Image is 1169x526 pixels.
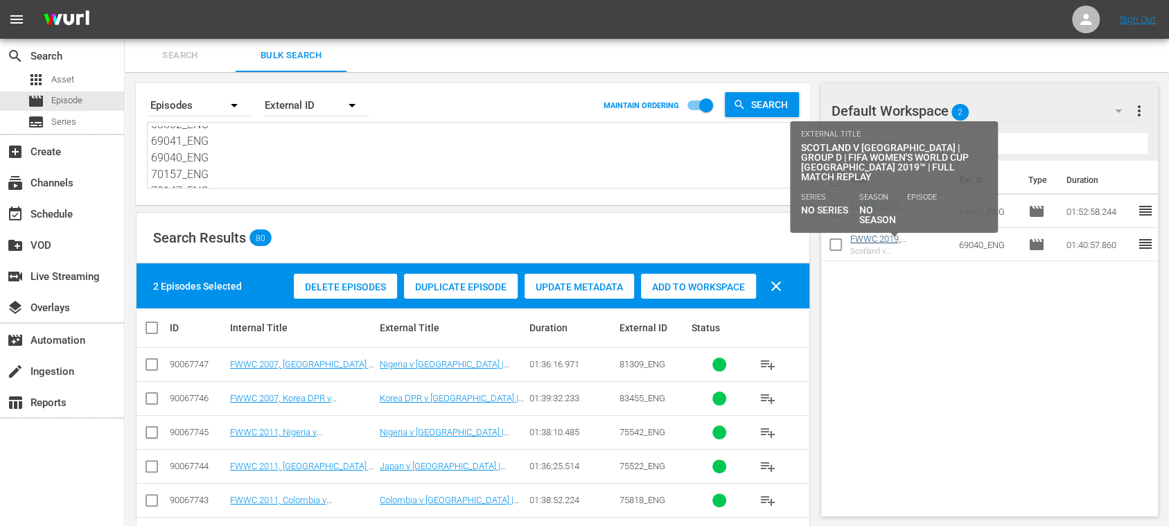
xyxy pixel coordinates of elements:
button: playlist_add [751,416,784,449]
th: Ext. ID [951,161,1019,200]
td: 01:40:57.860 [1061,228,1137,261]
div: External ID [265,86,369,125]
span: Search Results [153,229,246,246]
a: FWWC 2019, [GEOGRAPHIC_DATA] v [GEOGRAPHIC_DATA], Group Stage - FMR (EN) [850,200,942,242]
p: MAINTAIN ORDERING [604,101,679,110]
th: Title [850,161,951,200]
div: 90067746 [170,393,226,403]
a: Japan v [GEOGRAPHIC_DATA] | Group B | FIFA Women's World Cup [GEOGRAPHIC_DATA] 2011™ | Full Match... [380,461,514,502]
button: playlist_add [751,382,784,415]
a: Sign Out [1120,14,1156,25]
a: Nigeria v [GEOGRAPHIC_DATA] | Group B | FIFA Women's World Cup [GEOGRAPHIC_DATA] 2007™ | Full Mat... [380,359,514,401]
div: 90067744 [170,461,226,471]
span: Ingestion [7,363,24,380]
div: 90067745 [170,427,226,437]
div: Scotland v [GEOGRAPHIC_DATA] | Group D | FIFA Women's World Cup [GEOGRAPHIC_DATA] 2019™ | Full Ma... [850,247,948,256]
span: playlist_add [759,492,776,509]
div: 90067747 [170,359,226,369]
a: FWWC 2019, [GEOGRAPHIC_DATA] v [GEOGRAPHIC_DATA], Group Stage - FMR (EN) (FWWC 2019, [GEOGRAPHIC_... [850,234,942,327]
span: playlist_add [759,458,776,475]
span: 75522_ENG [619,461,665,471]
a: Korea DPR v [GEOGRAPHIC_DATA] | Group B | FIFA Women's World Cup [GEOGRAPHIC_DATA] 2007™ | Full M... [380,393,524,435]
span: 80 [249,233,272,243]
span: Create [7,143,24,160]
span: menu [8,11,25,28]
div: 01:36:16.971 [529,359,615,369]
td: 01:52:58.244 [1061,195,1137,228]
div: 90067743 [170,495,226,505]
button: clear [759,270,793,303]
span: Series [28,114,44,130]
span: 2 [951,98,969,127]
span: Schedule [7,206,24,222]
button: playlist_add [751,484,784,517]
span: more_vert [1131,103,1148,119]
span: Overlays [7,299,24,316]
div: 2 Episodes Selected [153,279,242,293]
span: playlist_add [759,356,776,373]
span: 75542_ENG [619,427,665,437]
span: Asset [28,71,44,88]
button: Delete Episodes [294,274,397,299]
th: Type [1020,161,1058,200]
span: clear [768,278,784,295]
a: FWWC 2007, [GEOGRAPHIC_DATA] v [GEOGRAPHIC_DATA], Group Stage - FMR (EN) [230,359,374,390]
div: ID [170,322,226,333]
span: Episode [51,94,82,107]
a: Nigeria v [GEOGRAPHIC_DATA] | Group A | FIFA Women's World Cup [GEOGRAPHIC_DATA] 2011™ | Full Mat... [380,427,514,468]
button: playlist_add [751,450,784,483]
span: 75818_ENG [619,495,665,505]
div: Duration [529,322,615,333]
button: playlist_add [751,348,784,381]
div: Episodes [147,86,251,125]
span: Duplicate Episode [404,281,518,292]
span: Live Streaming [7,268,24,285]
div: 01:39:32.233 [529,393,615,403]
a: FWWC 2011, Nigeria v [GEOGRAPHIC_DATA], Group Stage - FMR (EN) [230,427,371,458]
a: FWWC 2011, [GEOGRAPHIC_DATA] v [GEOGRAPHIC_DATA], Group Stage - FMR (EN) [230,461,374,492]
span: Search [133,48,227,64]
a: FWWC 2007, Korea DPR v [GEOGRAPHIC_DATA], Group Stage - FMR (EN) [230,393,371,424]
button: Add to Workspace [641,274,756,299]
button: Search [725,92,799,117]
button: Duplicate Episode [404,274,518,299]
span: Bulk Search [244,48,338,64]
div: 01:36:25.514 [529,461,615,471]
th: Duration [1058,161,1141,200]
div: External Title [380,322,525,333]
span: 81309_ENG [619,359,665,369]
td: 69040_ENG [953,228,1023,261]
span: Episode [28,93,44,109]
div: Default Workspace [832,91,1135,130]
span: Asset [51,73,74,87]
span: Update Metadata [525,281,634,292]
span: Reports [7,394,24,411]
span: playlist_add [759,424,776,441]
span: Series [51,115,76,129]
div: Internal Title [230,322,376,333]
button: Update Metadata [525,274,634,299]
div: Status [692,322,748,333]
textarea: 81309_ENG 83455_ENG 75542_ENG 75522_ENG 75818_ENG 75816_ENG 75868_ENG 75865_ENG 79055_ENG 79733_E... [151,126,798,189]
span: reorder [1137,202,1154,219]
div: External ID [619,322,687,333]
a: FWWC 2011, Colombia v [GEOGRAPHIC_DATA], Group Stage - FMR (EN) [230,495,371,526]
td: 69040_ENG [953,195,1023,228]
span: Search [746,92,799,117]
span: Add to Workspace [641,281,756,292]
div: 01:38:52.224 [529,495,615,505]
span: reorder [1137,236,1154,252]
div: Scotland v [GEOGRAPHIC_DATA] | Group D | FIFA Women's World Cup [GEOGRAPHIC_DATA] 2019™ | Full Ma... [850,213,948,222]
div: 01:38:10.485 [529,427,615,437]
span: playlist_add [759,390,776,407]
img: ans4CAIJ8jUAAAAAAAAAAAAAAAAAAAAAAAAgQb4GAAAAAAAAAAAAAAAAAAAAAAAAJMjXAAAAAAAAAAAAAAAAAAAAAAAAgAT5G... [33,3,100,36]
span: Episode [1028,203,1045,220]
span: Search [7,48,24,64]
span: Automation [7,332,24,349]
span: Delete Episodes [294,281,397,292]
span: Channels [7,175,24,191]
span: Episode [1028,236,1045,253]
button: more_vert [1131,94,1148,128]
span: 83455_ENG [619,393,665,403]
span: VOD [7,237,24,254]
